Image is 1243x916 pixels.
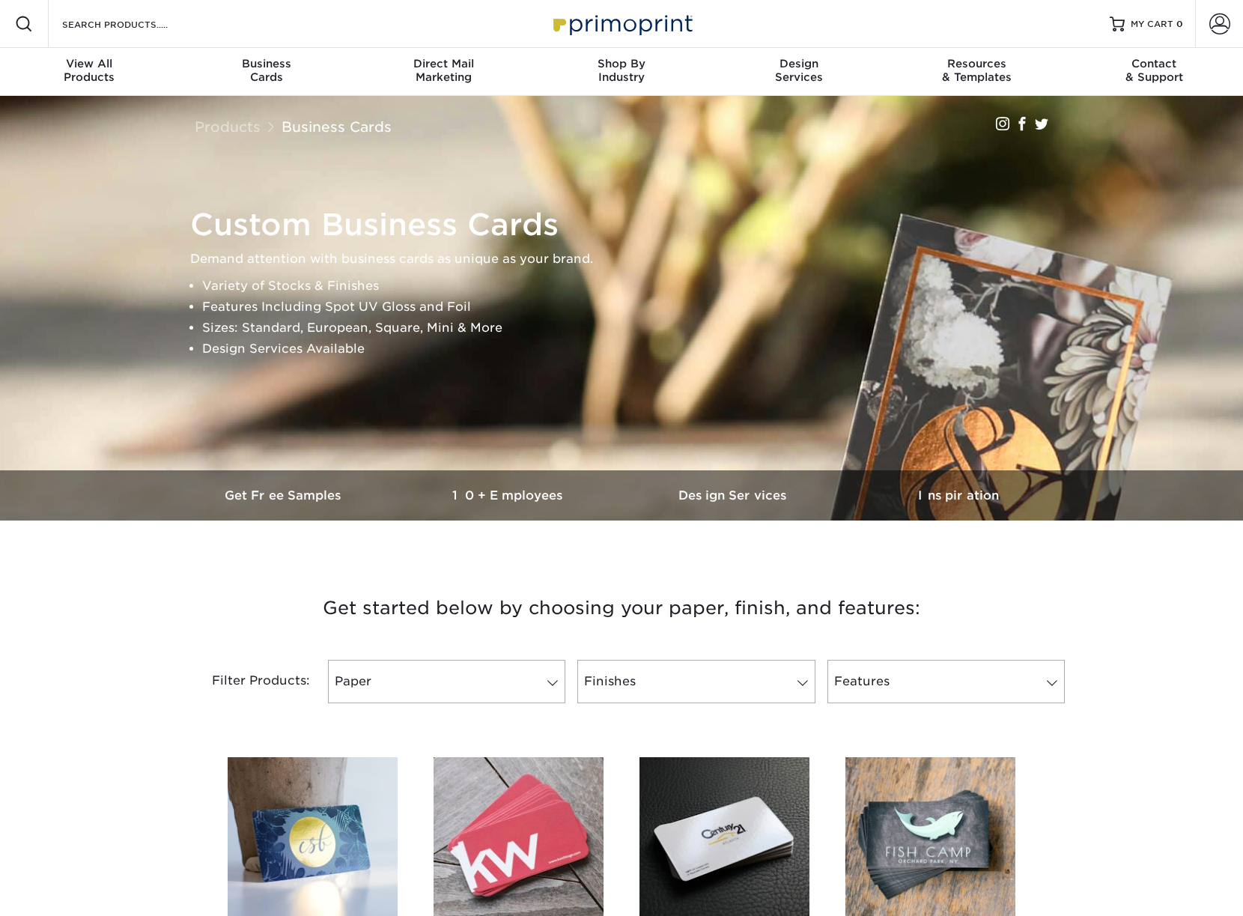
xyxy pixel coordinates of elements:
li: Features Including Spot UV Gloss and Foil [202,297,1066,318]
span: Resources [888,57,1066,70]
div: Cards [177,57,355,84]
span: Shop By [532,57,710,70]
a: Contact& Support [1066,48,1243,96]
div: Industry [532,57,710,84]
a: DesignServices [711,48,888,96]
a: 10+ Employees [397,470,621,521]
a: Business Cards [282,118,392,135]
a: Shop ByIndustry [532,48,710,96]
a: Paper [328,660,565,703]
a: Features [827,660,1065,703]
a: Design Services [621,470,846,521]
div: & Support [1066,57,1243,84]
li: Design Services Available [202,339,1066,360]
a: Finishes [577,660,815,703]
a: Direct MailMarketing [355,48,532,96]
span: MY CART [1131,18,1173,31]
h1: Custom Business Cards [190,207,1066,243]
p: Demand attention with business cards as unique as your brand. [190,249,1066,270]
span: 0 [1176,19,1183,29]
input: SEARCH PRODUCTS..... [61,15,207,33]
span: Contact [1066,57,1243,70]
div: Services [711,57,888,84]
li: Sizes: Standard, European, Square, Mini & More [202,318,1066,339]
h3: 10+ Employees [397,488,621,503]
a: Resources& Templates [888,48,1066,96]
li: Variety of Stocks & Finishes [202,276,1066,297]
a: Products [195,118,261,135]
span: Business [177,57,355,70]
h3: Inspiration [846,488,1071,503]
h3: Design Services [621,488,846,503]
div: & Templates [888,57,1066,84]
span: Direct Mail [355,57,532,70]
h3: Get started below by choosing your paper, finish, and features: [183,574,1060,642]
div: Marketing [355,57,532,84]
div: Filter Products: [172,660,322,703]
img: Primoprint [547,7,696,40]
a: Inspiration [846,470,1071,521]
a: Get Free Samples [172,470,397,521]
span: Design [711,57,888,70]
a: BusinessCards [177,48,355,96]
h3: Get Free Samples [172,488,397,503]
